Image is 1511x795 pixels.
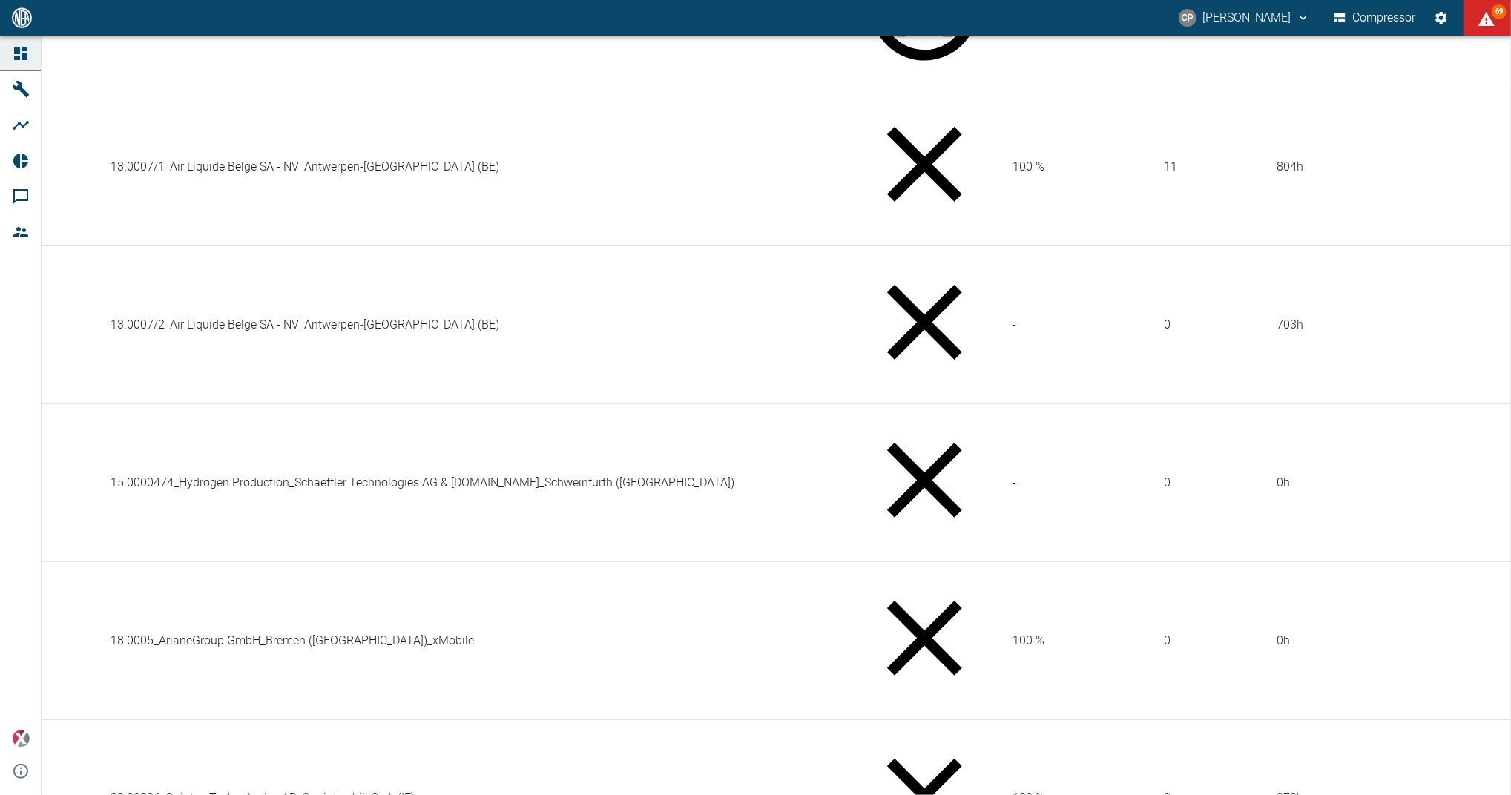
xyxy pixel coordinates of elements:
[1277,159,1499,176] div: 804 h
[860,258,989,392] div: No data
[99,562,849,720] td: 18.0005_ArianeGroup GmbH_Bremen ([GEOGRAPHIC_DATA])_xMobile
[1492,4,1507,19] span: 69
[1179,9,1196,27] div: CP
[1164,633,1171,647] span: 0
[12,730,30,748] img: Xplore Logo
[1277,317,1499,334] div: 703 h
[860,100,989,234] div: No data
[99,404,849,562] td: 15.0000474_Hydrogen Production_Schaeffler Technologies AG & [DOMAIN_NAME]_Schweinfurth ([GEOGRAPH...
[1013,317,1016,331] span: -
[1164,317,1171,331] span: 0
[99,246,849,404] td: 13.0007/2_Air Liquide Belge SA - NV_Antwerpen-[GEOGRAPHIC_DATA] (BE)
[99,88,849,246] td: 13.0007/1_Air Liquide Belge SA - NV_Antwerpen-[GEOGRAPHIC_DATA] (BE)
[1277,633,1499,650] div: 0 h
[1164,159,1177,174] span: 11
[1331,4,1419,31] button: Compressor
[1277,475,1499,492] div: 0 h
[10,7,33,27] img: logo
[1176,4,1312,31] button: christoph.palm@neuman-esser.com
[1013,475,1016,489] span: -
[1013,633,1044,647] span: 100 %
[860,574,989,707] div: No data
[1428,4,1455,31] button: Einstellungen
[860,416,989,550] div: No data
[1164,475,1171,489] span: 0
[1013,159,1044,174] span: 100 %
